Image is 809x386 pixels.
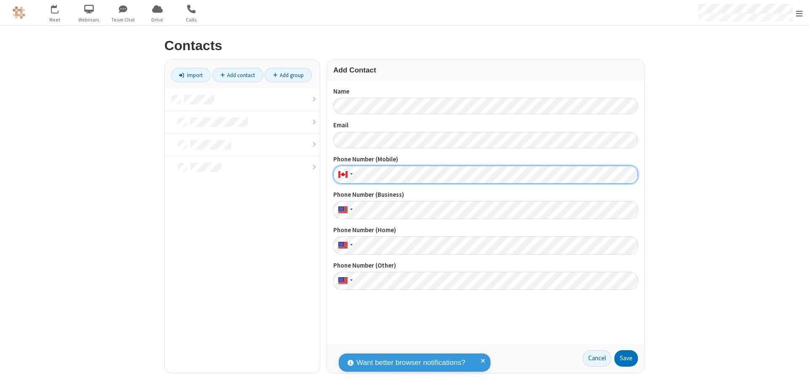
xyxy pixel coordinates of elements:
span: Team Chat [107,16,139,24]
div: United States: + 1 [333,201,355,219]
label: Phone Number (Other) [333,261,638,271]
label: Phone Number (Mobile) [333,155,638,164]
div: Canada: + 1 [333,166,355,184]
a: Add group [265,68,312,82]
img: QA Selenium DO NOT DELETE OR CHANGE [13,6,25,19]
h2: Contacts [164,38,645,53]
a: Import [171,68,211,82]
h3: Add Contact [333,66,638,74]
a: Add contact [212,68,263,82]
iframe: Chat [788,364,803,380]
span: Meet [39,16,71,24]
a: Cancel [583,350,611,367]
div: United States: + 1 [333,236,355,255]
div: United States: + 1 [333,272,355,290]
span: Want better browser notifications? [356,357,465,368]
label: Phone Number (Business) [333,190,638,200]
span: Webinars [73,16,105,24]
span: Calls [176,16,207,24]
div: 1 [57,5,62,11]
label: Phone Number (Home) [333,225,638,235]
span: Drive [142,16,173,24]
label: Email [333,121,638,130]
label: Name [333,87,638,96]
button: Save [614,350,638,367]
